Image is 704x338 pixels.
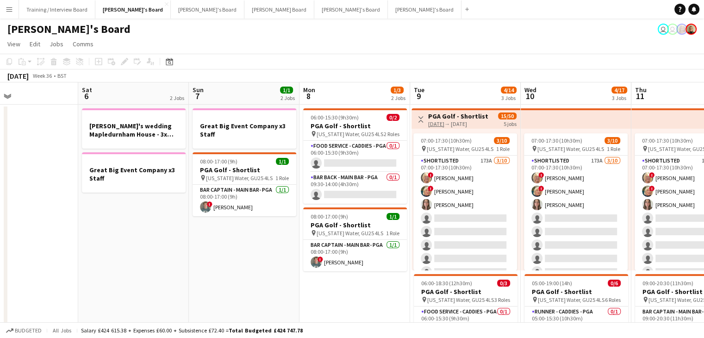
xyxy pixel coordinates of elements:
span: 11 [634,91,647,101]
div: 2 Jobs [280,94,295,101]
app-job-card: 08:00-17:00 (9h)1/1PGA Golf - Shortlist [US_STATE] Water, GU25 4LS1 RoleBar Captain - Main Bar- P... [303,207,407,271]
span: 08:00-17:00 (9h) [200,158,237,165]
app-user-avatar: Caitlin Simpson-Hodson [676,24,687,35]
span: 1/1 [386,213,399,220]
div: 2 Jobs [391,94,405,101]
span: ! [538,186,544,191]
h3: PGA Golf - Shortlist [193,166,296,174]
button: [PERSON_NAME]'s Board [95,0,171,19]
app-job-card: [PERSON_NAME]'s wedding Mapledurnham House - 3x staff [82,108,186,149]
span: ! [649,186,654,191]
app-user-avatar: Nikoleta Gehfeld [685,24,697,35]
span: 1/3 [391,87,404,94]
span: 1/1 [276,158,289,165]
span: 07:00-17:30 (10h30m) [642,137,693,144]
button: [PERSON_NAME] Board [244,0,314,19]
div: 2 Jobs [170,94,184,101]
button: Budgeted [5,325,43,336]
app-job-card: Great Big Event Company x3 Staff [82,152,186,193]
h3: PGA Golf - Shortlist [303,221,407,229]
a: Edit [26,38,44,50]
app-job-card: 08:00-17:00 (9h)1/1PGA Golf - Shortlist [US_STATE] Water, GU25 4LS1 RoleBar Captain - Main Bar- P... [193,152,296,216]
app-job-card: 06:00-15:30 (9h30m)0/2PGA Golf - Shortlist [US_STATE] Water, GU25 4LS2 RolesFood Service - Caddie... [303,108,407,204]
button: [PERSON_NAME]'s Board [171,0,244,19]
app-job-card: 07:00-17:30 (10h30m)3/10 [US_STATE] Water, GU25 4LS1 RoleShortlisted173A3/1007:00-17:30 (10h30m)!... [413,133,517,270]
span: Comms [73,40,93,48]
span: 1/1 [280,87,293,94]
app-card-role: Food Service - Caddies - PGA0/106:00-15:30 (9h30m) [414,307,517,338]
span: 3/10 [604,137,620,144]
span: ! [207,201,212,207]
span: [US_STATE] Water, GU25 4LS [427,145,493,152]
button: [PERSON_NAME]'s Board [314,0,388,19]
span: 10 [523,91,536,101]
div: 3 Jobs [612,94,627,101]
span: [US_STATE] Water, GU25 4LS [317,230,383,237]
app-job-card: 07:00-17:30 (10h30m)3/10 [US_STATE] Water, GU25 4LS1 RoleShortlisted173A3/1007:00-17:30 (10h30m)!... [524,133,628,270]
span: 1 Role [275,175,289,182]
h3: Great Big Event Company x3 Staff [193,122,296,138]
span: Sun [193,86,204,94]
span: 08:00-17:00 (9h) [311,213,348,220]
div: [DATE] [7,71,29,81]
span: Week 36 [31,72,54,79]
span: 07:00-17:30 (10h30m) [531,137,582,144]
span: 3/10 [494,137,510,144]
span: Jobs [50,40,63,48]
h3: PGA Golf - Shortlist [524,288,628,296]
span: ! [538,172,544,178]
app-card-role: Bar Captain - Main Bar- PGA1/108:00-17:00 (9h)![PERSON_NAME] [193,185,296,216]
span: 09:00-20:30 (11h30m) [642,280,693,287]
app-user-avatar: Kathryn Davies [658,24,669,35]
app-card-role: Food Service - Caddies - PGA0/106:00-15:30 (9h30m) [303,141,407,172]
span: 8 [302,91,315,101]
span: ! [428,186,433,191]
div: 5 jobs [504,119,517,127]
span: [US_STATE] Water, GU25 4LS [537,145,604,152]
span: 1 Role [496,145,510,152]
span: 2 Roles [384,131,399,138]
div: → [DATE] [428,120,488,127]
app-card-role: Shortlisted173A3/1007:00-17:30 (10h30m)![PERSON_NAME]![PERSON_NAME][PERSON_NAME] [524,156,628,308]
button: Training / Interview Board [19,0,95,19]
span: 0/3 [497,280,510,287]
span: Mon [303,86,315,94]
app-user-avatar: Kathryn Davies [667,24,678,35]
span: ! [649,172,654,178]
span: 1 Role [607,145,620,152]
span: Wed [524,86,536,94]
button: [PERSON_NAME]'s Board [388,0,461,19]
a: View [4,38,24,50]
div: Great Big Event Company x3 Staff [193,108,296,149]
span: Total Budgeted £424 747.78 [229,327,303,334]
h3: [PERSON_NAME]'s wedding Mapledurnham House - 3x staff [82,122,186,138]
h1: [PERSON_NAME]'s Board [7,22,131,36]
span: [US_STATE] Water, GU25 4LS [427,296,494,303]
span: All jobs [51,327,73,334]
span: 15/50 [498,113,517,119]
h3: PGA Golf - Shortlist [303,122,407,130]
span: Tue [414,86,424,94]
span: Budgeted [15,327,42,334]
div: Salary £424 615.38 + Expenses £60.00 + Subsistence £72.40 = [81,327,303,334]
div: 3 Jobs [501,94,516,101]
span: 1 Role [386,230,399,237]
a: Jobs [46,38,67,50]
span: Sat [82,86,92,94]
app-card-role: Bar Back - Main Bar - PGA0/109:30-14:00 (4h30m) [303,172,407,204]
span: 07:00-17:30 (10h30m) [421,137,472,144]
tcxspan: Call 09-09-2025 via 3CX [428,120,444,127]
span: 6 [81,91,92,101]
h3: Great Big Event Company x3 Staff [82,166,186,182]
span: 6 Roles [605,296,621,303]
span: 4/17 [611,87,627,94]
app-card-role: Runner - Caddies - PGA0/105:00-15:30 (10h30m) [524,307,628,338]
span: Thu [635,86,647,94]
span: 0/2 [386,114,399,121]
span: 05:00-19:00 (14h) [532,280,572,287]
